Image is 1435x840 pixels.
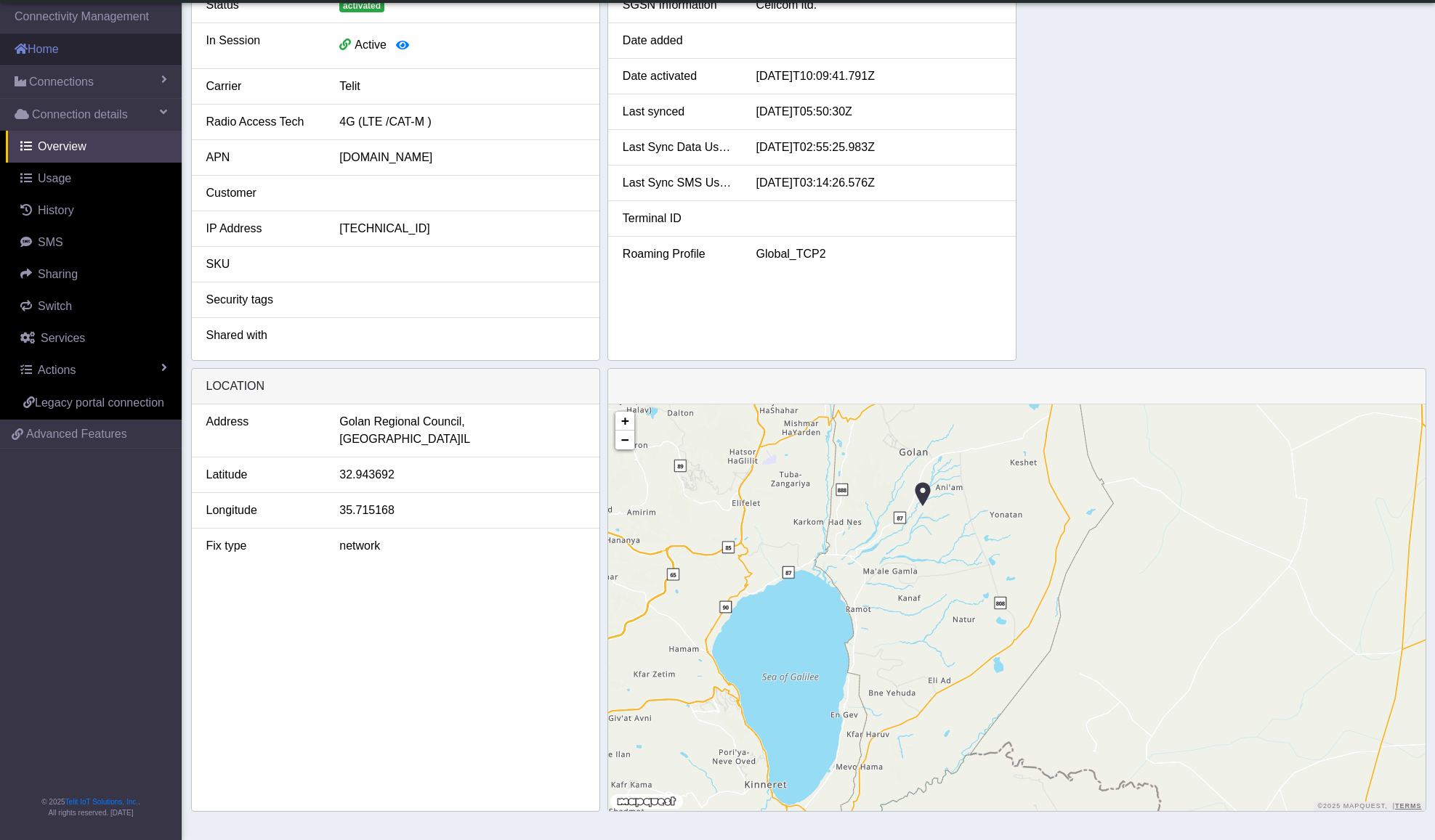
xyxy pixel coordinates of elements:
div: [DATE]T02:55:25.983Z [745,139,1013,156]
span: Switch [38,300,72,312]
span: Sharing [38,268,78,280]
span: IL [461,431,470,448]
div: Carrier [195,78,329,95]
span: Actions [38,364,76,376]
span: Active [355,38,387,51]
div: Latitude [195,466,329,484]
a: Switch [6,290,182,322]
span: Legacy portal connection [35,396,164,409]
span: Connection details [32,106,128,123]
div: LOCATION [192,369,599,404]
a: Terms [1395,802,1422,810]
span: Advanced Features [26,425,127,443]
div: [DATE]T03:14:26.576Z [745,174,1013,192]
div: Date activated [612,68,745,85]
div: [TECHNICAL_ID] [328,220,596,237]
div: SKU [195,256,329,273]
div: 35.715168 [328,502,596,519]
div: Radio Access Tech [195,113,329,131]
div: Last Sync SMS Usage [612,174,745,192]
div: [DOMAIN_NAME] [328,149,596,166]
a: Actions [6,354,182,386]
div: Date added [612,32,745,49]
div: APN [195,149,329,166]
div: [DATE]T05:50:30Z [745,103,1013,121]
div: [DATE]T10:09:41.791Z [745,68,1013,85]
div: Global_TCP2 [745,245,1013,263]
span: History [38,204,74,216]
a: Zoom out [615,431,634,449]
div: IP Address [195,220,329,237]
div: Terminal ID [612,210,745,227]
span: Connections [29,73,94,91]
span: Golan Regional Council, [339,413,465,431]
div: Last Sync Data Usage [612,139,745,156]
div: 4G (LTE /CAT-M ) [328,113,596,131]
span: [GEOGRAPHIC_DATA] [339,431,461,448]
div: Longitude [195,502,329,519]
a: Usage [6,163,182,195]
a: SMS [6,227,182,258]
div: ©2025 MapQuest, | [1314,802,1425,811]
button: View session details [387,32,419,60]
div: network [328,537,596,555]
a: History [6,195,182,227]
a: Overview [6,131,182,163]
a: Sharing [6,258,182,290]
span: Overview [38,140,86,152]
div: Roaming Profile [612,245,745,263]
span: Usage [38,172,71,184]
div: Address [195,413,329,448]
div: Telit [328,78,596,95]
a: Services [6,322,182,354]
a: Telit IoT Solutions, Inc. [65,798,138,806]
div: In Session [195,32,329,60]
div: 32.943692 [328,466,596,484]
div: Security tags [195,291,329,309]
span: Services [41,332,85,344]
div: Last synced [612,103,745,121]
span: SMS [38,236,63,248]
div: Fix type [195,537,329,555]
a: Zoom in [615,412,634,431]
div: Shared with [195,327,329,344]
div: Customer [195,184,329,202]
